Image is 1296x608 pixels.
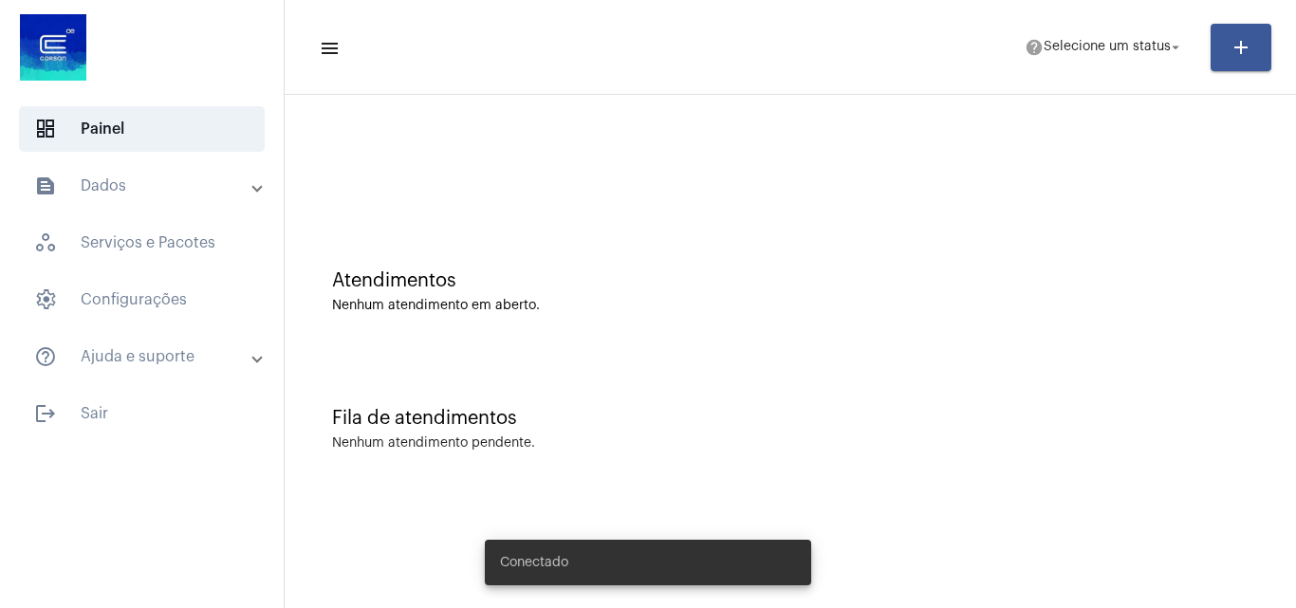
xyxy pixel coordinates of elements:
span: Configurações [19,277,265,322]
mat-expansion-panel-header: sidenav iconAjuda e suporte [11,334,284,379]
span: Conectado [500,553,568,572]
mat-icon: add [1230,36,1252,59]
span: sidenav icon [34,118,57,140]
mat-panel-title: Ajuda e suporte [34,345,253,368]
span: sidenav icon [34,231,57,254]
div: Nenhum atendimento pendente. [332,436,535,451]
img: d4669ae0-8c07-2337-4f67-34b0df7f5ae4.jpeg [15,9,91,85]
mat-icon: help [1025,38,1044,57]
mat-icon: sidenav icon [319,37,338,60]
div: Atendimentos [332,270,1249,291]
span: Serviços e Pacotes [19,220,265,266]
span: Selecione um status [1044,41,1171,54]
mat-panel-title: Dados [34,175,253,197]
mat-icon: sidenav icon [34,402,57,425]
mat-icon: arrow_drop_down [1167,39,1184,56]
mat-icon: sidenav icon [34,345,57,368]
span: sidenav icon [34,288,57,311]
span: Painel [19,106,265,152]
button: Selecione um status [1013,28,1195,66]
mat-icon: sidenav icon [34,175,57,197]
div: Nenhum atendimento em aberto. [332,299,1249,313]
div: Fila de atendimentos [332,408,1249,429]
mat-expansion-panel-header: sidenav iconDados [11,163,284,209]
span: Sair [19,391,265,436]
